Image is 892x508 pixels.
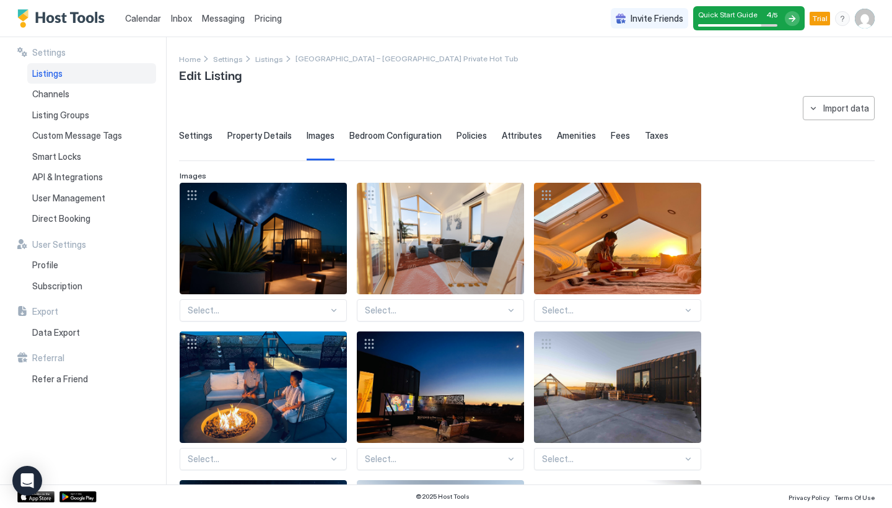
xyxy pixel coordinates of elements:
[534,331,701,443] div: View image
[255,13,282,24] span: Pricing
[171,12,192,25] a: Inbox
[502,130,542,141] span: Attributes
[834,494,875,501] span: Terms Of Use
[32,260,58,271] span: Profile
[823,102,869,115] div: Import data
[416,493,470,501] span: © 2025 Host Tools
[125,13,161,24] span: Calendar
[179,55,201,64] span: Home
[32,213,90,224] span: Direct Booking
[295,54,518,63] span: Breadcrumb
[255,55,283,64] span: Listings
[27,188,156,209] a: User Management
[32,151,81,162] span: Smart Locks
[27,125,156,146] a: Custom Message Tags
[357,331,524,443] div: View image
[32,172,103,183] span: API & Integrations
[202,13,245,24] span: Messaging
[27,255,156,276] a: Profile
[27,84,156,105] a: Channels
[32,327,80,338] span: Data Export
[32,110,89,121] span: Listing Groups
[202,12,245,25] a: Messaging
[645,130,668,141] span: Taxes
[357,183,524,294] div: View image
[179,130,212,141] span: Settings
[255,52,283,65] div: Breadcrumb
[12,466,42,496] div: Open Intercom Messenger
[171,13,192,24] span: Inbox
[32,281,82,292] span: Subscription
[27,369,156,390] a: Refer a Friend
[27,167,156,188] a: API & Integrations
[17,491,55,502] a: App Store
[32,239,86,250] span: User Settings
[307,130,334,141] span: Images
[27,146,156,167] a: Smart Locks
[27,208,156,229] a: Direct Booking
[32,374,88,385] span: Refer a Friend
[213,52,243,65] div: Breadcrumb
[32,47,66,58] span: Settings
[180,171,206,180] span: Images
[772,11,777,19] span: / 5
[27,322,156,343] a: Data Export
[255,52,283,65] a: Listings
[698,10,758,19] span: Quick Start Guide
[213,55,243,64] span: Settings
[32,89,69,100] span: Channels
[611,130,630,141] span: Fees
[789,494,829,501] span: Privacy Policy
[213,52,243,65] a: Settings
[27,276,156,297] a: Subscription
[59,491,97,502] a: Google Play Store
[855,9,875,28] div: User profile
[766,10,772,19] span: 4
[180,331,347,443] div: View image
[803,96,875,120] button: Import data
[27,105,156,126] a: Listing Groups
[180,183,347,294] div: View image
[32,306,58,317] span: Export
[179,65,242,84] span: Edit Listing
[32,193,105,204] span: User Management
[27,63,156,84] a: Listings
[32,130,122,141] span: Custom Message Tags
[125,12,161,25] a: Calendar
[557,130,596,141] span: Amenities
[17,9,110,28] a: Host Tools Logo
[179,52,201,65] div: Breadcrumb
[32,353,64,364] span: Referral
[835,11,850,26] div: menu
[834,490,875,503] a: Terms Of Use
[812,13,828,24] span: Trial
[227,130,292,141] span: Property Details
[32,68,63,79] span: Listings
[789,490,829,503] a: Privacy Policy
[349,130,442,141] span: Bedroom Configuration
[457,130,487,141] span: Policies
[631,13,683,24] span: Invite Friends
[534,183,701,294] div: View image
[179,52,201,65] a: Home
